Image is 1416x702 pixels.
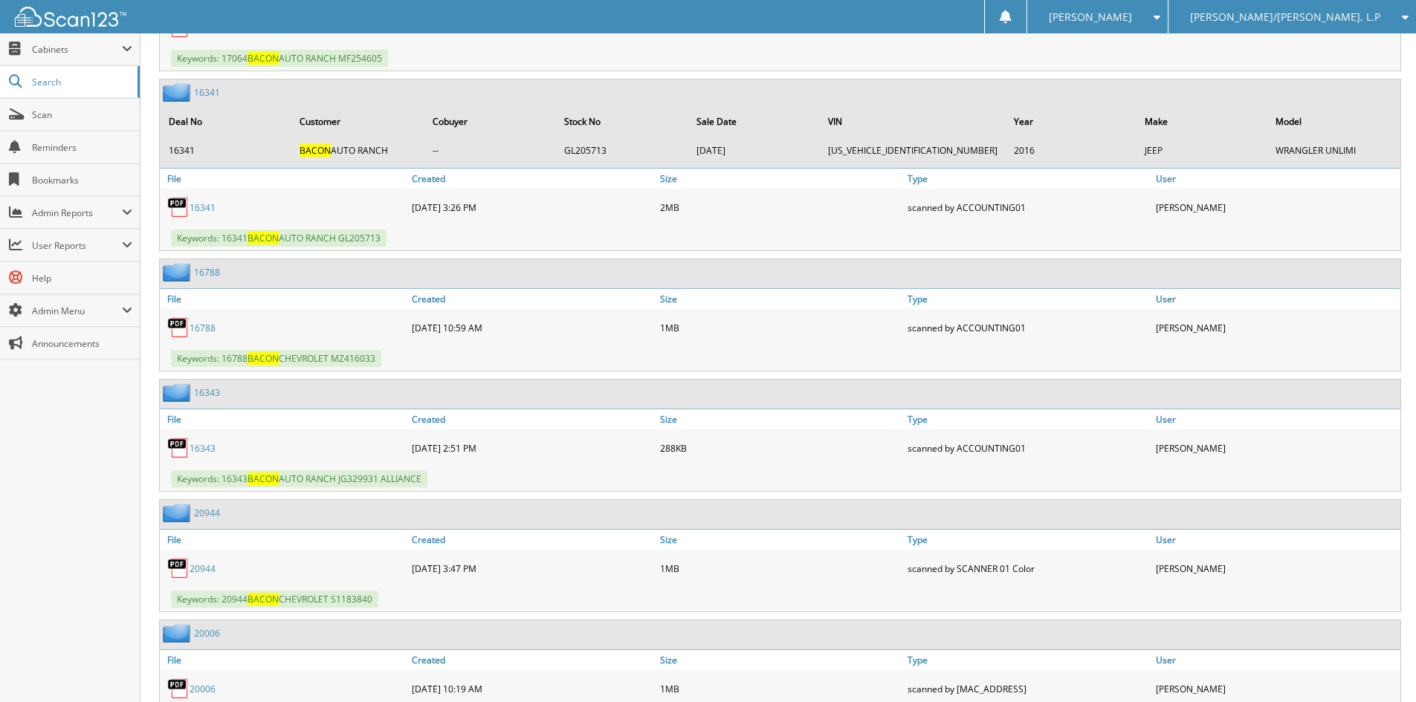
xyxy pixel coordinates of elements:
img: PDF.png [167,677,190,700]
img: folder2.png [163,263,194,282]
a: 16343 [190,442,216,455]
a: Size [656,530,905,550]
span: BACON [300,144,331,157]
span: Bookmarks [32,174,132,186]
a: Created [408,530,656,550]
a: 16343 [194,386,220,399]
span: Keywords: 20944 CHEVROLET S1183840 [171,591,378,608]
span: BACON [248,232,279,244]
th: Customer [292,106,424,137]
a: 20944 [194,507,220,519]
img: folder2.png [163,383,194,402]
td: [US_VEHICLE_IDENTIFICATION_NUMBER] [821,138,1005,163]
th: Deal No [161,106,291,137]
img: PDF.png [167,557,190,579]
div: scanned by ACCOUNTING01 [904,192,1152,222]
span: BACON [248,593,279,605]
span: Admin Menu [32,305,122,317]
a: Created [408,650,656,670]
span: Keywords: 16341 AUTO RANCH GL205713 [171,230,387,247]
td: JEEP [1137,138,1267,163]
a: 20006 [194,627,220,640]
div: [DATE] 2:51 PM [408,433,656,463]
iframe: Chat Widget [1342,631,1416,702]
span: [PERSON_NAME]/[PERSON_NAME], L.P [1190,13,1380,22]
a: User [1152,409,1400,429]
a: User [1152,530,1400,550]
div: [PERSON_NAME] [1152,313,1400,342]
span: Help [32,272,132,285]
td: 16341 [161,138,291,163]
th: Cobuyer [425,106,555,137]
th: Model [1268,106,1399,137]
span: BACON [248,352,279,365]
a: 20944 [190,562,216,575]
div: [DATE] 10:59 AM [408,313,656,342]
div: scanned by ACCOUNTING01 [904,313,1152,342]
div: [DATE] 3:47 PM [408,553,656,583]
div: 1MB [656,553,905,583]
a: 20006 [190,683,216,695]
img: scan123-logo-white.svg [15,7,126,27]
td: -- [425,138,555,163]
a: User [1152,650,1400,670]
span: Announcements [32,337,132,350]
div: 2MB [656,192,905,222]
th: Make [1137,106,1267,137]
img: folder2.png [163,504,194,522]
div: 1MB [656,313,905,342]
td: WRANGLER UNLIMI [1268,138,1399,163]
a: Type [904,409,1152,429]
div: [PERSON_NAME] [1152,553,1400,583]
a: User [1152,169,1400,189]
a: Type [904,169,1152,189]
a: Type [904,289,1152,309]
a: Type [904,650,1152,670]
span: Search [32,76,130,88]
span: BACON [248,52,279,65]
span: Cabinets [32,43,122,56]
a: 16341 [190,201,216,214]
span: Admin Reports [32,207,122,219]
a: 16341 [194,86,220,99]
span: Keywords: 17064 AUTO RANCH MF254605 [171,50,388,67]
span: Reminders [32,141,132,154]
a: Size [656,650,905,670]
a: File [160,169,408,189]
a: File [160,650,408,670]
div: [PERSON_NAME] [1152,192,1400,222]
th: Year [1006,106,1136,137]
a: Type [904,530,1152,550]
th: Stock No [557,106,688,137]
th: Sale Date [689,106,819,137]
a: User [1152,289,1400,309]
img: PDF.png [167,437,190,459]
a: File [160,289,408,309]
span: Scan [32,108,132,121]
div: 288KB [656,433,905,463]
td: 2016 [1006,138,1136,163]
th: VIN [821,106,1005,137]
div: scanned by SCANNER 01 Color [904,553,1152,583]
div: scanned by ACCOUNTING01 [904,433,1152,463]
span: [PERSON_NAME] [1049,13,1132,22]
a: 16788 [194,266,220,279]
span: Keywords: 16788 CHEVROLET MZ416033 [171,350,381,367]
td: GL205713 [557,138,688,163]
a: File [160,409,408,429]
a: Size [656,169,905,189]
td: AUTO RANCH [292,138,424,163]
a: File [160,530,408,550]
a: Size [656,289,905,309]
img: PDF.png [167,196,190,218]
div: [DATE] 3:26 PM [408,192,656,222]
span: Keywords: 16343 AUTO RANCH JG329931 ALLIANCE [171,470,427,487]
img: folder2.png [163,624,194,643]
a: 16788 [190,322,216,334]
img: PDF.png [167,316,190,339]
div: [PERSON_NAME] [1152,433,1400,463]
img: folder2.png [163,83,194,102]
td: [DATE] [689,138,819,163]
a: Size [656,409,905,429]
